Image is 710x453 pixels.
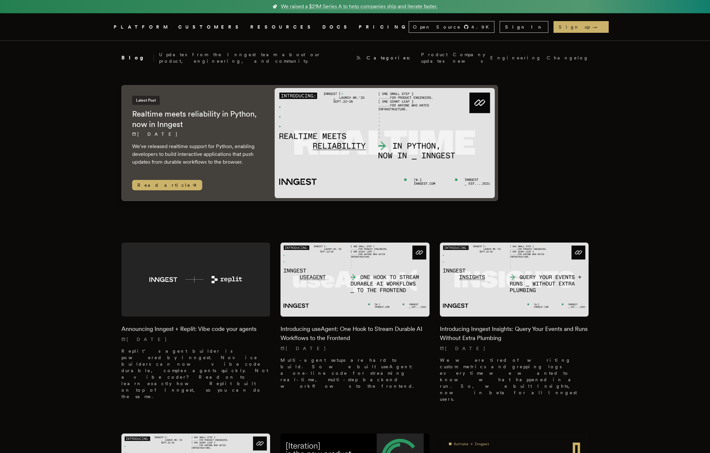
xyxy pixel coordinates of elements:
[132,180,202,190] span: Read article
[440,243,589,408] a: Featured image for Introducing Inngest Insights: Query Your Events and Runs Without Extra Plumbin...
[121,243,270,405] a: Featured image for Announcing Inngest + Replit: Vibe code your agents blog postAnnouncing Inngest...
[367,55,416,61] span: Categories:
[471,24,493,30] span: 4.9 K
[275,88,495,198] img: Featured image for Realtime meets reliability in Python, now in Inngest blog post
[132,131,262,137] p: [DATE]
[121,243,270,317] img: Featured image for Announcing Inngest + Replit: Vibe code your agents blog post
[121,324,270,333] h2: Announcing Inngest + Replit: Vibe code your agents
[121,336,270,343] p: [DATE]
[490,55,542,61] a: Engineering
[500,21,548,33] a: Sign In
[121,348,270,400] p: Replit’s agent builder is powered by Inngest. Novice builders can now vibe code durable, complex ...
[280,357,430,389] p: Multi-agent setups are hard to build. So we built useAgent: a one-line code for streaming real-ti...
[132,143,262,166] p: We've released realtime support for Python, enabling developers to build interactive applications...
[592,24,604,30] span: →
[440,357,589,402] p: We were tired of writing custom metrics and grepping logs every time we wanted to know what happe...
[281,3,438,10] span: We raised a $21M Series A to help companies ship and iterate faster.
[280,345,430,352] p: [DATE]
[280,243,430,395] a: Featured image for Introducing useAgent: One Hook to Stream Durable AI Workflows to the Frontend ...
[413,24,461,30] span: Open Source
[121,54,154,62] h2: Blog
[132,109,262,130] h2: Realtime meets reliability in Python, now in Inngest
[440,243,589,317] img: Featured image for Introducing Inngest Insights: Query Your Events and Runs Without Extra Plumbin...
[440,324,589,343] h2: Introducing Inngest Insights: Query Your Events and Runs Without Extra Plumbing
[359,23,409,31] a: PRICING
[421,51,448,64] a: Product updates
[95,13,615,41] nav: Global
[554,21,609,33] a: Sign up
[250,23,315,31] button: RESOURCES
[453,51,485,64] a: Company news
[121,85,498,201] a: Latest PostRealtime meets reliability in Python, now in Inngest[DATE] We've released realtime sup...
[114,23,170,31] button: PLATFORM
[547,55,589,61] a: Changelog
[440,345,589,352] p: [DATE]
[280,243,430,317] img: Featured image for Introducing useAgent: One Hook to Stream Durable AI Workflows to the Frontend ...
[178,23,243,31] a: CUSTOMERS
[322,23,351,31] a: DOCS
[280,324,430,343] h2: Introducing useAgent: One Hook to Stream Durable AI Workflows to the Frontend
[132,96,160,105] span: Latest Post
[159,51,351,64] p: Updates from the Inngest team about our product, engineering, and community.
